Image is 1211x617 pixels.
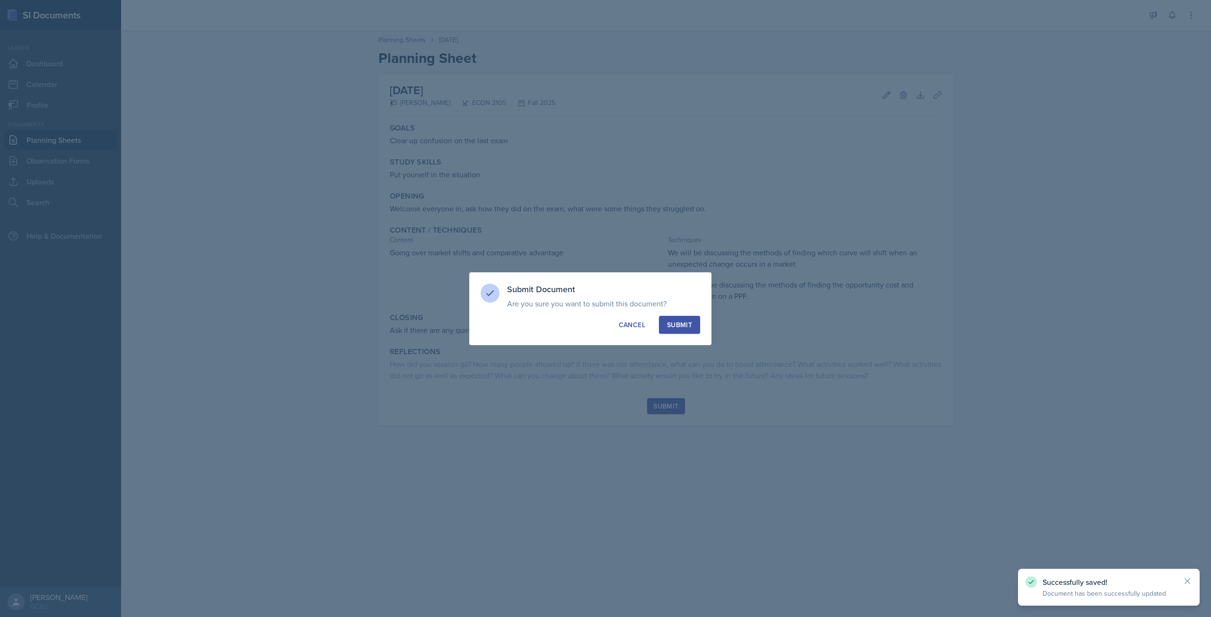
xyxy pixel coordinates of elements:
div: Cancel [619,320,645,330]
button: Cancel [611,316,653,334]
button: Submit [659,316,700,334]
p: Are you sure you want to submit this document? [507,299,700,308]
h3: Submit Document [507,284,700,295]
div: Submit [667,320,692,330]
p: Document has been successfully updated [1043,589,1175,598]
p: Successfully saved! [1043,577,1175,587]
